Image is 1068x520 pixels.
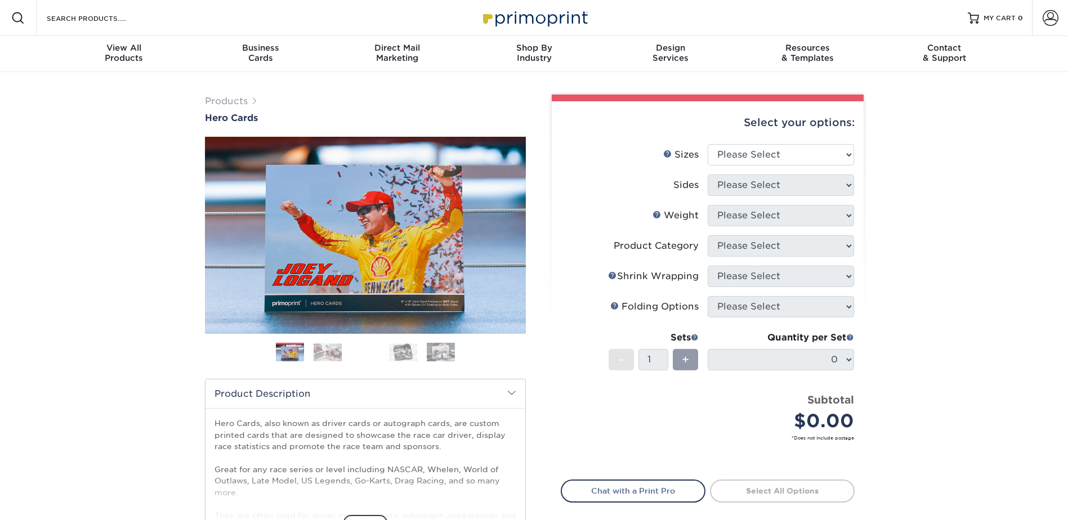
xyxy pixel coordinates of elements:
[276,344,304,362] img: Hero Cards 01
[876,43,1013,53] span: Contact
[427,342,455,362] img: Hero Cards 05
[614,239,699,253] div: Product Category
[56,43,193,53] span: View All
[608,270,699,283] div: Shrink Wrapping
[478,6,591,30] img: Primoprint
[609,331,699,344] div: Sets
[205,113,526,123] a: Hero Cards
[716,407,854,434] div: $0.00
[314,343,342,361] img: Hero Cards 02
[807,393,854,406] strong: Subtotal
[466,43,602,53] span: Shop By
[192,36,329,72] a: BusinessCards
[56,36,193,72] a: View AllProducts
[876,43,1013,63] div: & Support
[466,36,602,72] a: Shop ByIndustry
[708,331,854,344] div: Quantity per Set
[570,434,854,441] small: *Does not include postage
[682,351,689,368] span: +
[602,36,739,72] a: DesignServices
[351,338,379,366] img: Hero Cards 03
[619,351,624,368] span: -
[329,36,466,72] a: Direct MailMarketing
[876,36,1013,72] a: Contact& Support
[602,43,739,53] span: Design
[466,43,602,63] div: Industry
[1018,14,1023,22] span: 0
[46,11,155,25] input: SEARCH PRODUCTS.....
[602,43,739,63] div: Services
[329,43,466,53] span: Direct Mail
[739,36,876,72] a: Resources& Templates
[329,43,466,63] div: Marketing
[739,43,876,63] div: & Templates
[739,43,876,53] span: Resources
[653,209,699,222] div: Weight
[673,178,699,192] div: Sides
[205,135,526,336] img: Hero Cards 01
[984,14,1016,23] span: MY CART
[663,148,699,162] div: Sizes
[205,379,525,408] h2: Product Description
[192,43,329,63] div: Cards
[56,43,193,63] div: Products
[561,479,705,502] a: Chat with a Print Pro
[389,343,417,361] img: Hero Cards 04
[610,300,699,313] div: Folding Options
[205,96,248,106] a: Products
[561,101,855,144] div: Select your options:
[710,479,855,502] a: Select All Options
[192,43,329,53] span: Business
